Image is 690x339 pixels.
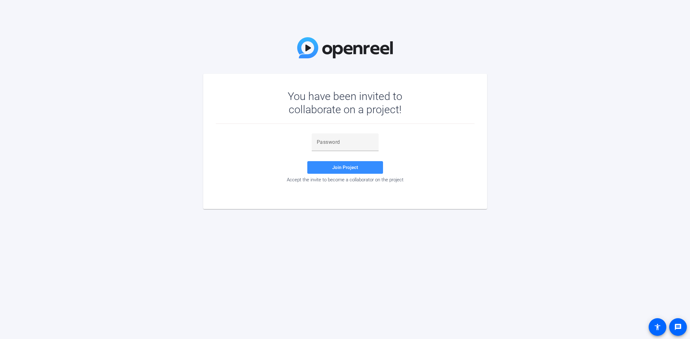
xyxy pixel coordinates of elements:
mat-icon: message [674,323,682,331]
button: Join Project [307,161,383,174]
div: You have been invited to collaborate on a project! [269,90,421,116]
img: OpenReel Logo [297,37,393,58]
span: Join Project [332,165,358,170]
mat-icon: accessibility [654,323,661,331]
input: Password [317,138,374,146]
div: Accept the invite to become a collaborator on the project [216,177,475,183]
